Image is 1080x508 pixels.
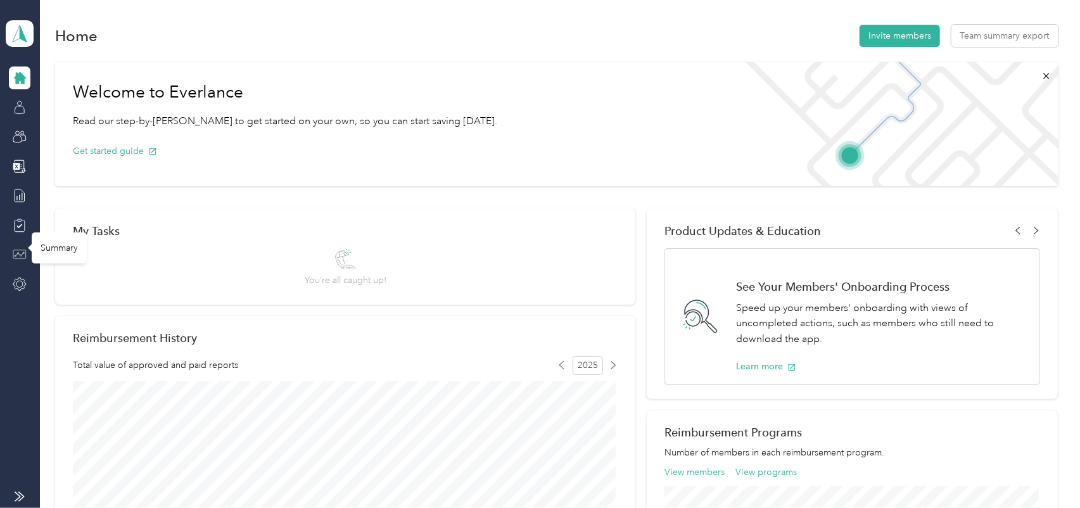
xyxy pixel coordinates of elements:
[664,446,1041,459] p: Number of members in each reimbursement program.
[735,466,797,479] button: View programs
[55,29,98,42] h1: Home
[32,232,87,264] div: Summary
[664,224,821,238] span: Product Updates & Education
[73,113,497,129] p: Read our step-by-[PERSON_NAME] to get started on your own, so you can start saving [DATE].
[664,426,1041,439] h2: Reimbursement Programs
[951,25,1058,47] button: Team summary export
[73,144,157,158] button: Get started guide
[664,466,725,479] button: View members
[733,62,1058,186] img: Welcome to everlance
[73,359,238,372] span: Total value of approved and paid reports
[73,331,197,345] h2: Reimbursement History
[736,280,1027,293] h1: See Your Members' Onboarding Process
[860,25,940,47] button: Invite members
[305,274,386,287] span: You’re all caught up!
[73,224,618,238] div: My Tasks
[73,82,497,103] h1: Welcome to Everlance
[1009,437,1080,508] iframe: Everlance-gr Chat Button Frame
[736,360,796,373] button: Learn more
[573,356,603,375] span: 2025
[736,300,1027,347] p: Speed up your members' onboarding with views of uncompleted actions, such as members who still ne...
